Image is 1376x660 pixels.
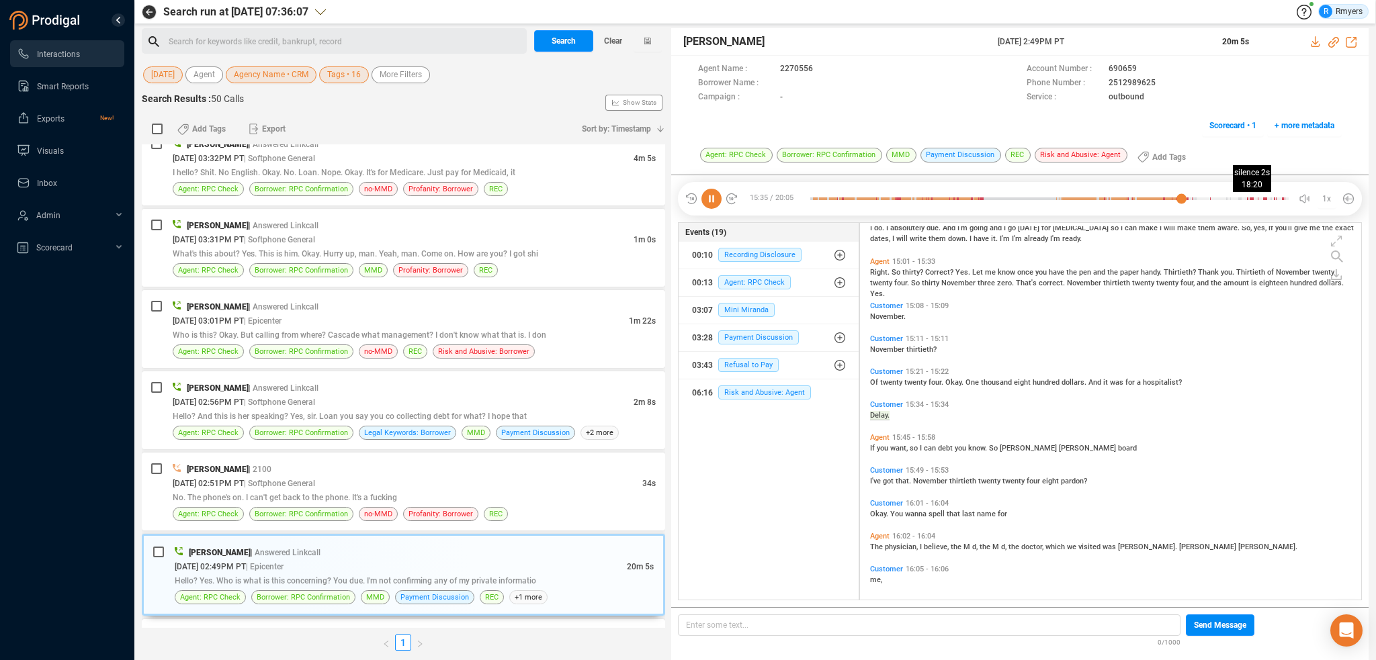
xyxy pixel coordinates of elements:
[189,548,251,557] span: [PERSON_NAME]
[1004,224,1008,232] span: I
[1039,279,1067,287] span: correct.
[929,510,947,518] span: spell
[489,508,503,520] span: REC
[894,279,911,287] span: four.
[910,234,929,243] span: write
[991,234,1000,243] span: it.
[241,118,294,140] button: Export
[943,224,957,232] span: And
[1008,224,1018,232] span: go
[867,226,1361,599] div: grid
[977,510,998,518] span: name
[178,508,239,520] span: Agent: RPC Check
[951,543,963,551] span: the
[1177,224,1198,232] span: make
[1103,378,1110,387] span: it
[255,345,348,358] span: Borrower: RPC Confirmation
[10,73,124,99] li: Smart Reports
[978,279,997,287] span: three
[1016,279,1039,287] span: That's
[877,444,890,453] span: you
[1035,268,1049,277] span: you
[1223,279,1251,287] span: amount
[692,299,713,321] div: 03:07
[1322,188,1331,209] span: 1x
[945,378,965,387] span: Okay.
[1103,543,1118,551] span: was
[178,345,239,358] span: Agent: RPC Check
[1045,543,1067,551] span: which
[175,576,536,585] span: Hello? Yes. Who is what is this concerning? You due. I'm not confirming any of my private informatio
[925,268,955,277] span: Correct?
[642,479,656,488] span: 34s
[998,510,1007,518] span: for
[1110,378,1125,387] span: was
[408,345,422,358] span: REC
[1202,115,1264,136] button: Scorecard • 1
[1267,268,1276,277] span: of
[880,378,904,387] span: twenty
[948,234,970,243] span: down.
[629,316,656,326] span: 1m 22s
[187,221,249,230] span: [PERSON_NAME]
[892,234,896,243] span: I
[173,330,546,340] span: Who is this? Okay. But calling from where? Cascade what management? I don't know what that is. I don
[17,40,114,67] a: Interactions
[1211,279,1223,287] span: the
[718,330,799,344] span: Payment Discussion
[178,426,239,439] span: Agent: RPC Check
[870,289,885,298] span: Yes.
[941,279,978,287] span: November
[890,444,910,453] span: want,
[1078,543,1103,551] span: visited
[173,412,527,421] span: Hello? And this is her speaking? Yes, sir. Loan you say you co collecting debt for what? I hope that
[920,543,924,551] span: I
[244,316,282,326] span: | Epicenter
[244,154,315,163] span: | Softphone General
[1059,444,1118,453] span: [PERSON_NAME]
[1335,224,1354,232] span: exact
[1118,543,1179,551] span: [PERSON_NAME].
[679,352,859,379] button: 03:43Refusal to Pay
[249,383,318,393] span: | Answered Linkcall
[1254,224,1268,232] span: yes,
[1024,234,1050,243] span: already
[627,562,654,571] span: 20m 5s
[142,290,665,368] div: [PERSON_NAME]| Answered Linkcall[DATE] 03:01PM PT| Epicenter1m 22sWho is this? Okay. But calling ...
[1121,224,1125,232] span: I
[1129,146,1194,168] button: Add Tags
[980,543,992,551] span: the
[886,224,890,232] span: I
[10,137,124,164] li: Visuals
[1120,268,1141,277] span: paper
[1118,444,1137,453] span: board
[467,426,485,439] span: MMD
[974,234,991,243] span: have
[679,379,859,406] button: 06:16Risk and Abusive: Agent
[870,234,892,243] span: dates,
[870,279,894,287] span: twenty
[37,114,64,124] span: Exports
[1164,224,1177,232] span: will
[1238,543,1297,551] span: [PERSON_NAME].
[1180,279,1197,287] span: four,
[679,297,859,324] button: 03:07Mini Miranda
[37,50,80,59] span: Interactions
[890,224,927,232] span: absolutely
[10,105,124,132] li: Exports
[1088,378,1103,387] span: And
[870,378,880,387] span: Of
[910,444,920,453] span: so
[1319,5,1363,18] div: Rmyers
[913,477,949,485] span: November
[1156,279,1180,287] span: twenty
[981,378,1014,387] span: thousand
[244,479,315,488] span: | Softphone General
[255,183,348,195] span: Borrower: RPC Confirmation
[1137,378,1143,387] span: a
[173,493,397,502] span: No. The phone's on. I can't get back to the phone. It's a fucking
[883,477,896,485] span: got
[580,426,619,440] span: +2 more
[1197,279,1211,287] span: and
[1164,268,1198,277] span: Thirtieth?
